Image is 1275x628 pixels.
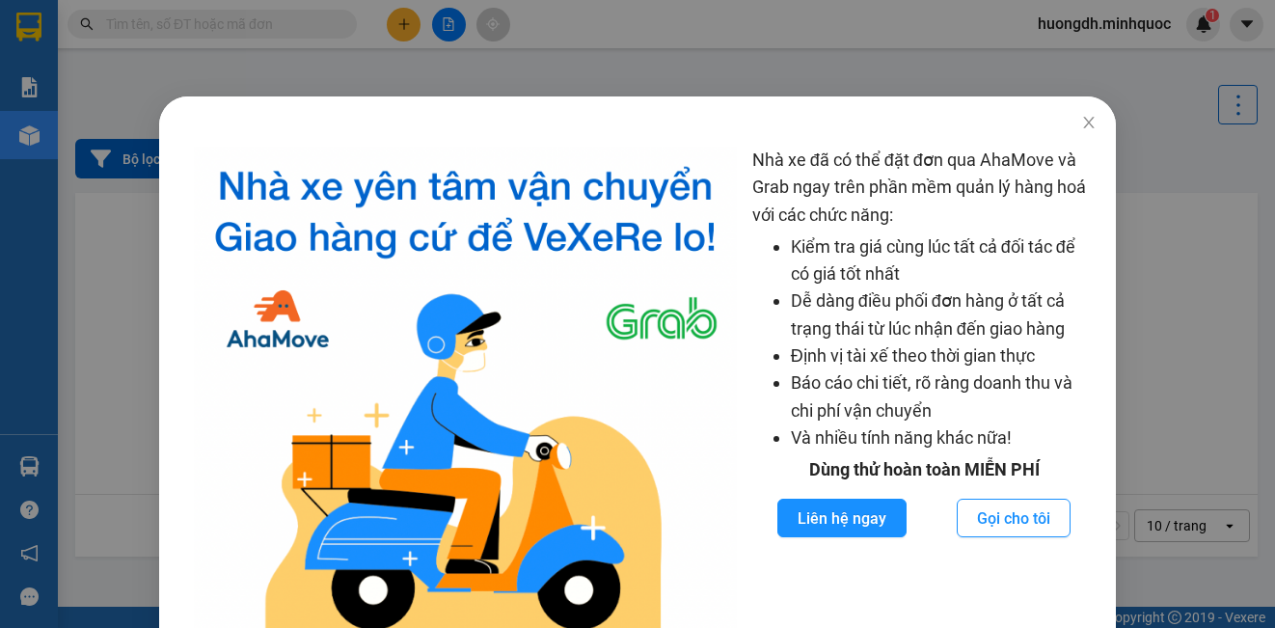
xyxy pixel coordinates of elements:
[791,369,1097,424] li: Báo cáo chi tiết, rõ ràng doanh thu và chi phí vận chuyển
[791,342,1097,369] li: Định vị tài xế theo thời gian thực
[1062,96,1116,150] button: Close
[958,499,1072,537] button: Gọi cho tôi
[791,233,1097,288] li: Kiểm tra giá cùng lúc tất cả đối tác để có giá tốt nhất
[798,506,886,531] span: Liên hệ ngay
[978,506,1051,531] span: Gọi cho tôi
[791,424,1097,451] li: Và nhiều tính năng khác nữa!
[1081,115,1097,130] span: close
[777,499,907,537] button: Liên hệ ngay
[791,287,1097,342] li: Dễ dàng điều phối đơn hàng ở tất cả trạng thái từ lúc nhận đến giao hàng
[752,456,1097,483] div: Dùng thử hoàn toàn MIỄN PHÍ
